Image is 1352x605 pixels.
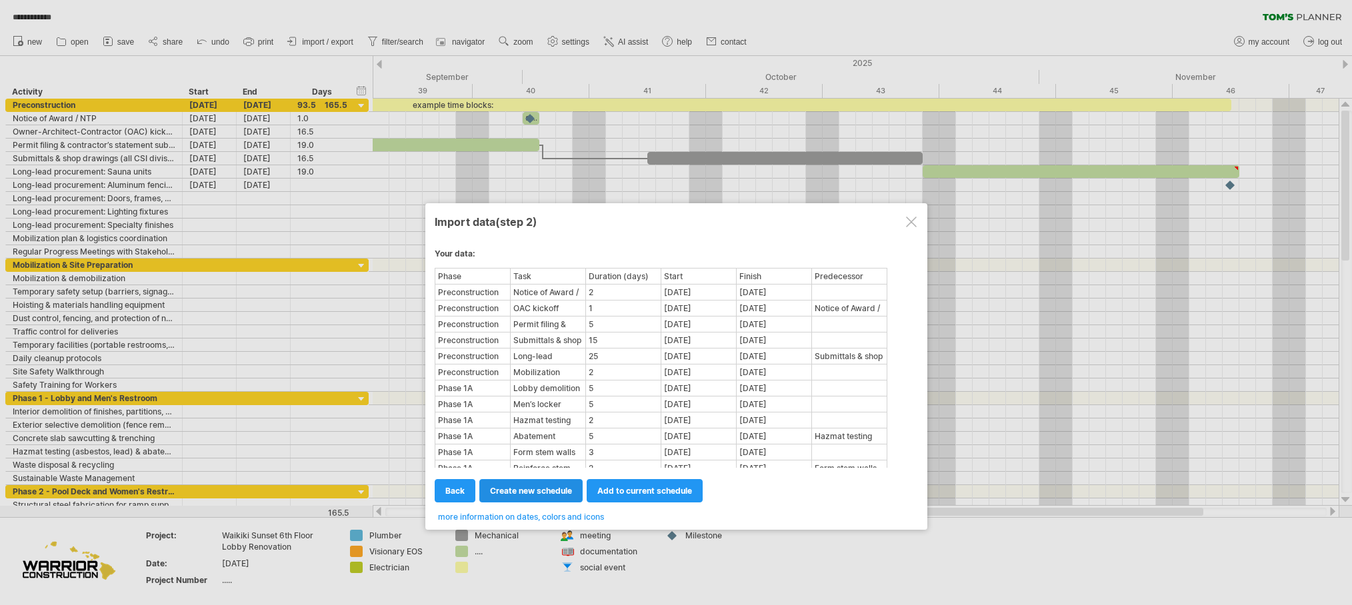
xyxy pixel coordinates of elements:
div: Preconstruction [436,285,509,299]
div: Preconstruction [436,317,509,331]
div: 2 [587,461,660,475]
div: [DATE] [737,445,811,459]
div: Phase 1A [436,461,509,475]
span: (step 2) [495,215,537,229]
div: Phase 1A [436,429,509,443]
a: back [435,479,475,502]
div: Submittals & shop drawings [813,349,886,363]
div: [DATE] [662,349,735,363]
div: [DATE] [662,301,735,315]
div: 2 [587,285,660,299]
div: Phase [436,269,509,283]
div: Form stem walls [813,461,886,475]
div: Your data: [435,249,918,265]
div: Notice of Award / NTP [511,285,585,299]
div: Preconstruction [436,301,509,315]
div: [DATE] [737,461,811,475]
div: Reinforce stem walls [511,461,585,475]
div: [DATE] [662,365,735,379]
div: Hazmat testing [511,413,585,427]
div: Mobilization planning & logistics [511,365,585,379]
div: [DATE] [737,381,811,395]
div: Submittals & shop drawings [511,333,585,347]
div: [DATE] [662,381,735,395]
div: Preconstruction [436,349,509,363]
div: [DATE] [662,461,735,475]
div: [DATE] [662,285,735,299]
div: [DATE] [737,285,811,299]
div: [DATE] [737,301,811,315]
div: [DATE] [737,349,811,363]
span: add to current schedule [597,486,692,496]
div: 2 [587,413,660,427]
span: back [445,486,465,496]
div: [DATE] [737,317,811,331]
a: add to current schedule [587,479,703,502]
div: 5 [587,381,660,395]
div: Task [511,269,585,283]
div: [DATE] [662,397,735,411]
div: Permit filing & contractor’s statement [511,317,585,331]
div: 25 [587,349,660,363]
div: Phase 1A [436,445,509,459]
div: [DATE] [662,333,735,347]
div: Men’s locker demolition [511,397,585,411]
div: [DATE] [737,413,811,427]
a: create new schedule [479,479,583,502]
div: Preconstruction [436,333,509,347]
div: Phase 1A [436,397,509,411]
div: Notice of Award / NTP [813,301,886,315]
div: 5 [587,317,660,331]
div: [DATE] [737,365,811,379]
div: Import data [435,209,918,233]
div: [DATE] [737,333,811,347]
div: Long-lead procurement [511,349,585,363]
div: 2 [587,365,660,379]
div: Predecessor [813,269,886,283]
div: Phase 1A [436,381,509,395]
div: Abatement [511,429,585,443]
div: 1 [587,301,660,315]
div: [DATE] [662,317,735,331]
div: [DATE] [662,429,735,443]
div: Form stem walls [511,445,585,459]
div: Duration (days) [587,269,660,283]
div: Finish [737,269,811,283]
div: [DATE] [737,429,811,443]
div: OAC kickoff meeting [511,301,585,315]
div: Hazmat testing [813,429,886,443]
div: [DATE] [662,445,735,459]
div: Preconstruction [436,365,509,379]
div: [DATE] [662,413,735,427]
span: more information on dates, colors and icons [438,512,604,522]
div: 15 [587,333,660,347]
div: Phase 1A [436,413,509,427]
div: 5 [587,429,660,443]
div: Start [662,269,735,283]
span: create new schedule [490,486,572,496]
div: 5 [587,397,660,411]
div: 3 [587,445,660,459]
div: [DATE] [737,397,811,411]
div: Lobby demolition [511,381,585,395]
